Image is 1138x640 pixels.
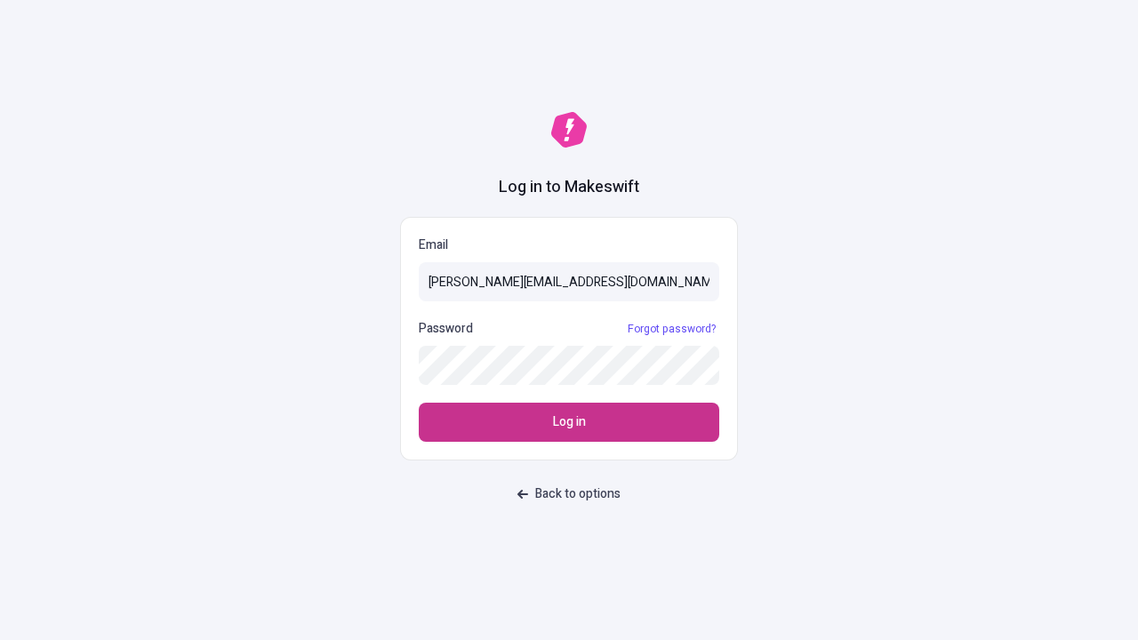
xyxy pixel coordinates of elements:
[499,176,639,199] h1: Log in to Makeswift
[553,412,586,432] span: Log in
[419,403,719,442] button: Log in
[419,262,719,301] input: Email
[535,484,621,504] span: Back to options
[624,322,719,336] a: Forgot password?
[419,236,719,255] p: Email
[507,478,631,510] button: Back to options
[419,319,473,339] p: Password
